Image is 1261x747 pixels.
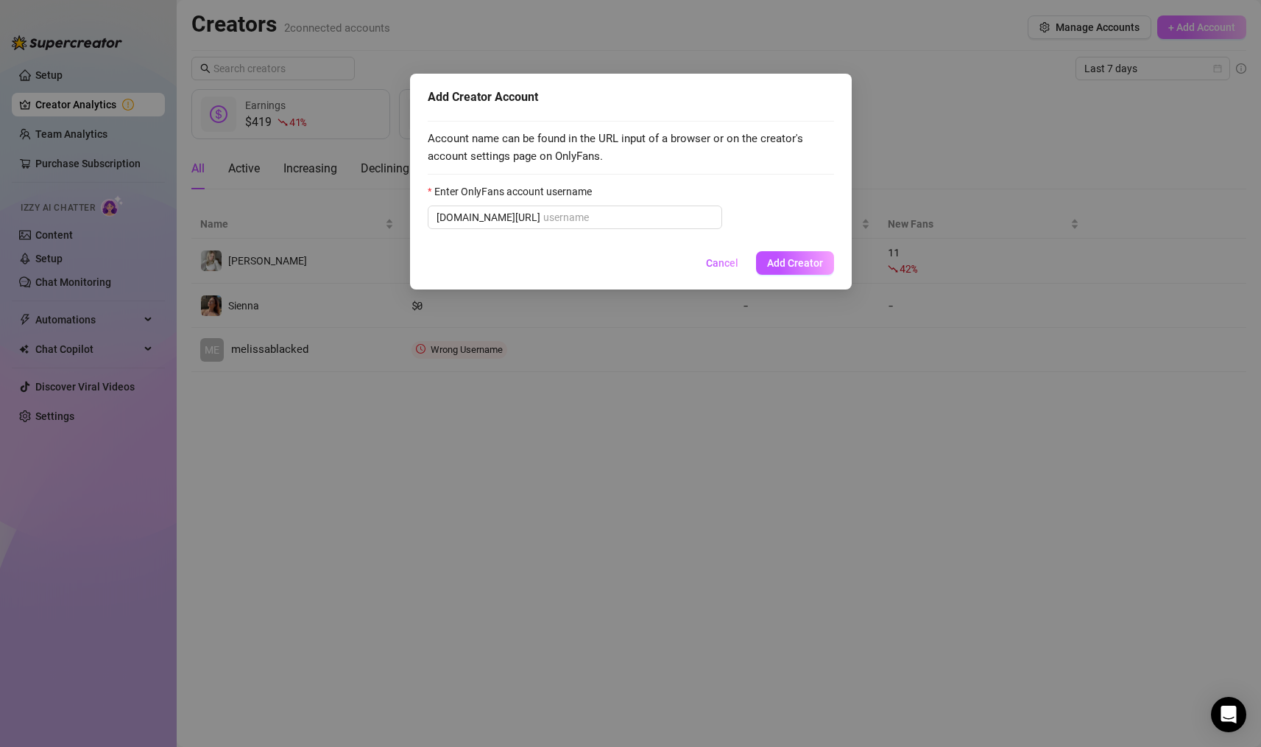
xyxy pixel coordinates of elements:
span: Account name can be found in the URL input of a browser or on the creator's account settings page... [428,130,834,165]
span: Cancel [706,257,738,269]
button: Cancel [694,251,750,275]
label: Enter OnlyFans account username [428,183,601,200]
button: Add Creator [756,251,834,275]
input: Enter OnlyFans account username [543,209,713,225]
div: Open Intercom Messenger [1211,697,1246,732]
div: Add Creator Account [428,88,834,106]
span: [DOMAIN_NAME][URL] [437,209,540,225]
span: Add Creator [767,257,823,269]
